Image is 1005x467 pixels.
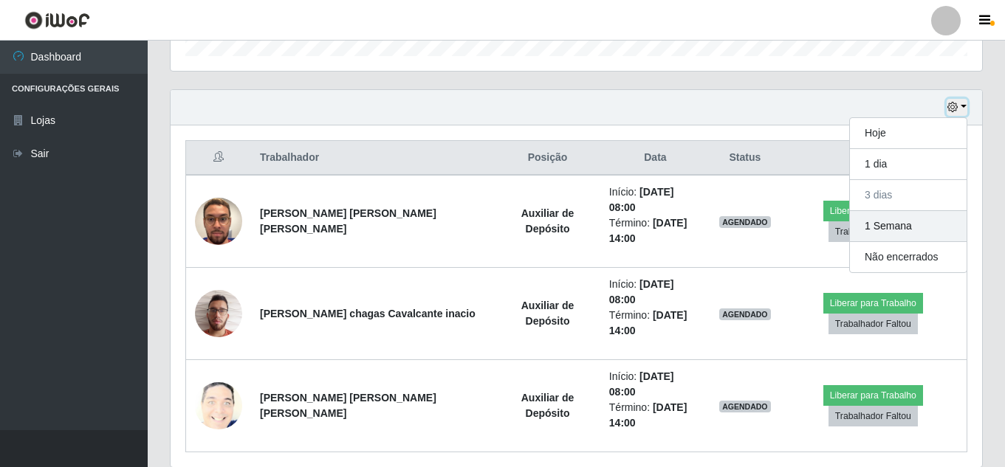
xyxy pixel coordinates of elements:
[609,278,674,305] time: [DATE] 08:00
[260,207,436,235] strong: [PERSON_NAME] [PERSON_NAME] [PERSON_NAME]
[609,277,702,308] li: Início:
[609,186,674,213] time: [DATE] 08:00
[251,141,495,176] th: Trabalhador
[521,207,574,235] strong: Auxiliar de Depósito
[600,141,710,176] th: Data
[260,392,436,419] strong: [PERSON_NAME] [PERSON_NAME] [PERSON_NAME]
[850,118,967,149] button: Hoje
[829,406,918,426] button: Trabalhador Faltou
[195,179,242,263] img: 1753900097515.jpeg
[719,216,771,228] span: AGENDADO
[719,308,771,320] span: AGENDADO
[195,377,242,435] img: 1746292948519.jpeg
[823,385,923,406] button: Liberar para Trabalho
[850,211,967,242] button: 1 Semana
[609,370,674,398] time: [DATE] 08:00
[829,314,918,334] button: Trabalhador Faltou
[710,141,780,176] th: Status
[829,221,918,242] button: Trabalhador Faltou
[609,400,702,431] li: Término:
[780,141,967,176] th: Opções
[521,392,574,419] strong: Auxiliar de Depósito
[850,180,967,211] button: 3 dias
[521,300,574,327] strong: Auxiliar de Depósito
[609,308,702,339] li: Término:
[850,149,967,180] button: 1 dia
[850,242,967,272] button: Não encerrados
[609,215,702,246] li: Término:
[495,141,600,176] th: Posição
[823,201,923,221] button: Liberar para Trabalho
[260,308,476,319] strong: [PERSON_NAME] chagas Cavalcante inacio
[195,282,242,345] img: 1738680249125.jpeg
[609,369,702,400] li: Início:
[719,401,771,412] span: AGENDADO
[823,293,923,314] button: Liberar para Trabalho
[24,11,90,30] img: CoreUI Logo
[609,184,702,215] li: Início:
